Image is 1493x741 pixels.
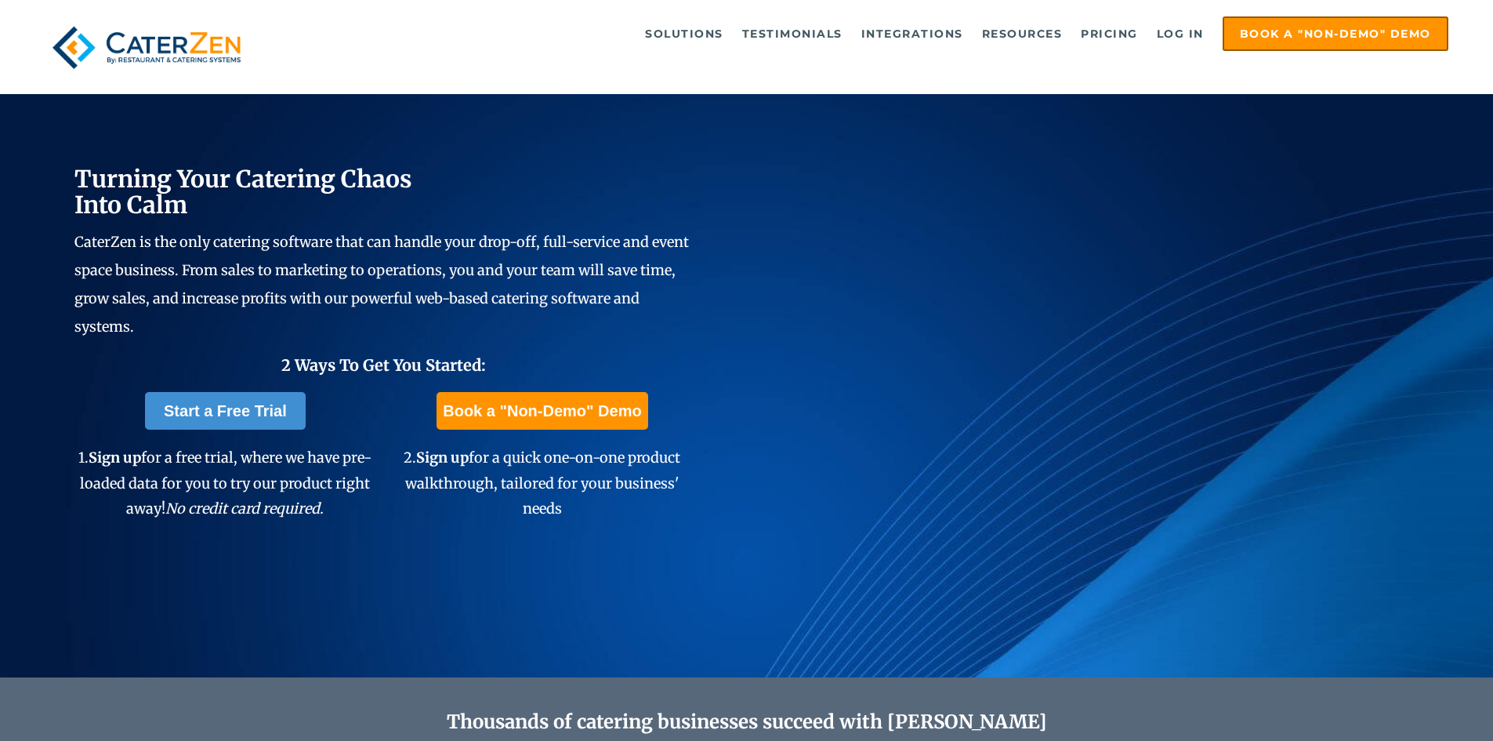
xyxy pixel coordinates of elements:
span: Sign up [89,449,141,467]
span: 1. for a free trial, where we have pre-loaded data for you to try our product right away! [78,449,371,518]
span: 2. for a quick one-on-one product walkthrough, tailored for your business' needs [404,449,680,518]
a: Log in [1149,18,1212,49]
a: Testimonials [734,18,850,49]
a: Pricing [1073,18,1146,49]
img: caterzen [45,16,248,78]
span: CaterZen is the only catering software that can handle your drop-off, full-service and event spac... [74,233,689,336]
span: Sign up [416,449,469,467]
div: Navigation Menu [284,16,1448,51]
em: No credit card required. [165,499,324,518]
a: Solutions [637,18,731,49]
span: Turning Your Catering Chaos Into Calm [74,164,412,220]
a: Start a Free Trial [145,392,306,430]
h2: Thousands of catering businesses succeed with [PERSON_NAME] [150,711,1344,734]
a: Book a "Non-Demo" Demo [1223,16,1448,51]
span: 2 Ways To Get You Started: [281,355,486,375]
a: Book a "Non-Demo" Demo [437,392,647,430]
a: Resources [974,18,1071,49]
a: Integrations [853,18,971,49]
iframe: Help widget launcher [1353,680,1476,724]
